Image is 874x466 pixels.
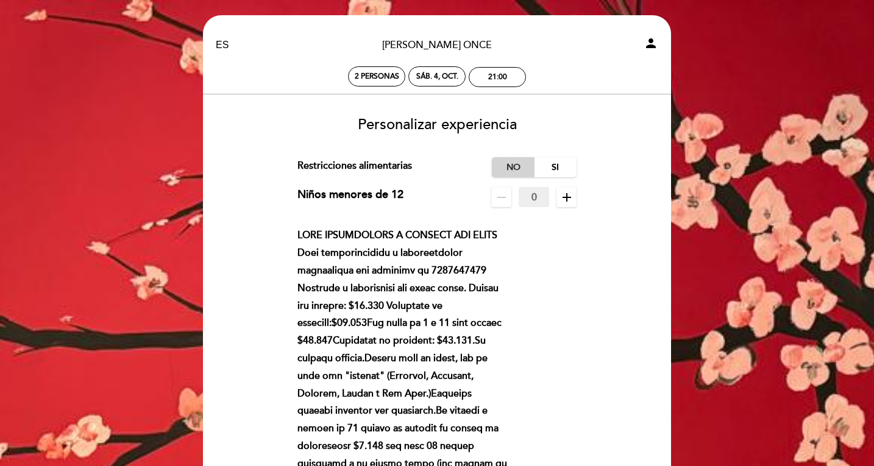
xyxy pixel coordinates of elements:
[492,157,535,177] label: No
[355,72,399,81] span: 2 personas
[534,157,577,177] label: Si
[560,190,574,205] i: add
[416,72,458,81] div: sáb. 4, oct.
[644,36,658,55] button: person
[361,38,513,52] a: [PERSON_NAME] Once
[297,187,403,207] div: Niños menores de 12
[494,190,509,205] i: remove
[358,116,517,133] span: Personalizar experiencia
[488,72,507,82] div: 21:00
[644,36,658,51] i: person
[297,157,492,177] div: Restricciones alimentarias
